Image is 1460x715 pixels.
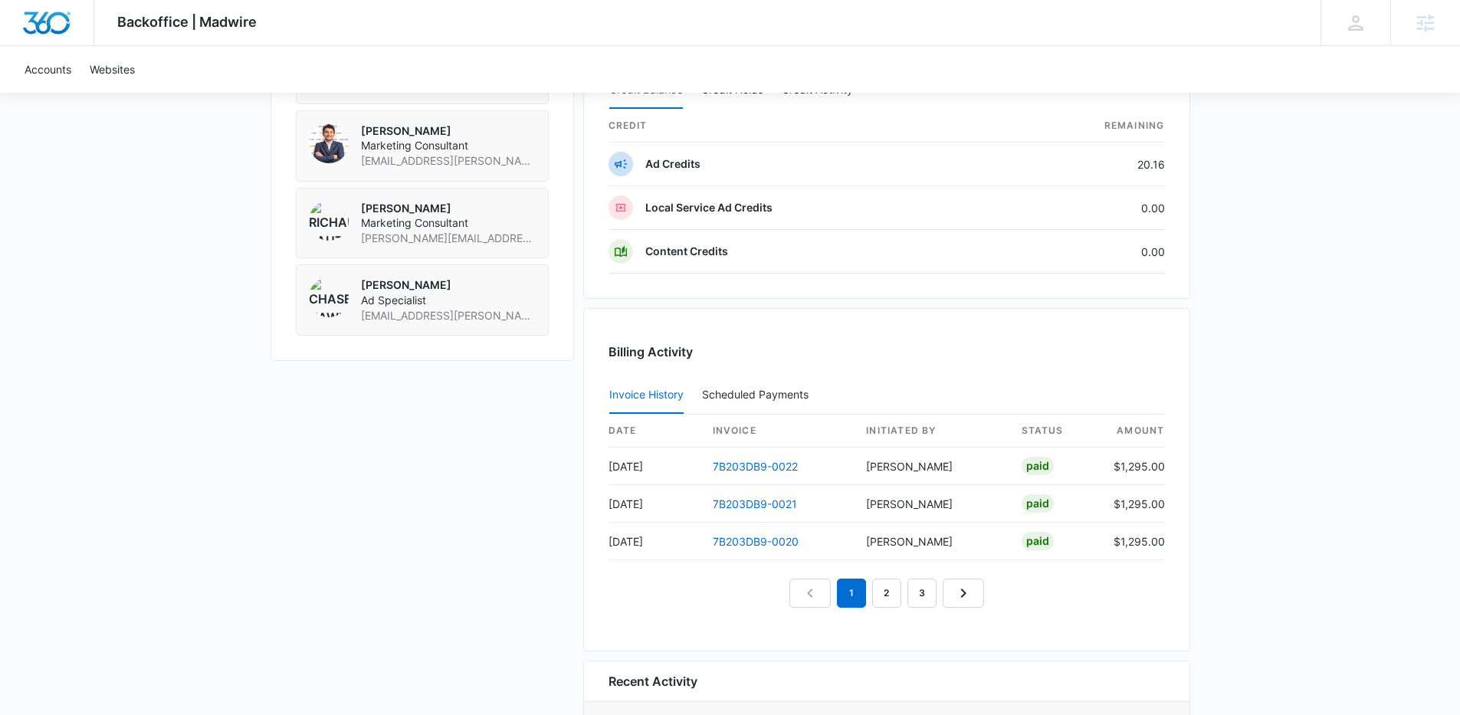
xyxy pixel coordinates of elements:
td: [PERSON_NAME] [854,485,1009,523]
a: Page 3 [907,579,937,608]
p: Content Credits [645,244,728,259]
span: Marketing Consultant [361,138,536,153]
span: Marketing Consultant [361,215,536,231]
td: [PERSON_NAME] [854,523,1009,560]
td: 0.00 [1002,230,1165,274]
p: [PERSON_NAME] [361,123,536,139]
a: Accounts [15,46,80,93]
th: date [609,415,700,448]
td: $1,295.00 [1101,448,1165,485]
td: $1,295.00 [1101,485,1165,523]
th: credit [609,110,1002,143]
button: Invoice History [609,377,684,414]
td: $1,295.00 [1101,523,1165,560]
th: amount [1101,415,1165,448]
img: Richard Sauter [309,201,349,241]
h3: Billing Activity [609,343,1165,361]
a: Page 2 [872,579,901,608]
p: Local Service Ad Credits [645,200,773,215]
th: Initiated By [854,415,1009,448]
p: [PERSON_NAME] [361,277,536,293]
img: Jordan Skolnick [309,123,349,163]
span: [EMAIL_ADDRESS][PERSON_NAME][DOMAIN_NAME] [361,308,536,323]
td: [DATE] [609,485,700,523]
div: Paid [1022,457,1054,475]
a: 7B203DB9-0021 [713,497,797,510]
div: Paid [1022,494,1054,513]
a: Next Page [943,579,984,608]
nav: Pagination [789,579,984,608]
span: [EMAIL_ADDRESS][PERSON_NAME][DOMAIN_NAME] [361,153,536,169]
a: Websites [80,46,144,93]
td: [PERSON_NAME] [854,448,1009,485]
td: 0.00 [1002,186,1165,230]
span: [PERSON_NAME][EMAIL_ADDRESS][PERSON_NAME][DOMAIN_NAME] [361,231,536,246]
td: [DATE] [609,523,700,560]
h6: Recent Activity [609,672,697,690]
p: Ad Credits [645,156,700,172]
td: [DATE] [609,448,700,485]
th: Remaining [1002,110,1165,143]
th: status [1009,415,1101,448]
div: Scheduled Payments [702,389,815,400]
em: 1 [837,579,866,608]
img: Chase Hawkinson [309,277,349,317]
span: Ad Specialist [361,293,536,308]
th: invoice [700,415,855,448]
a: 7B203DB9-0022 [713,460,798,473]
p: [PERSON_NAME] [361,201,536,216]
td: 20.16 [1002,143,1165,186]
div: Paid [1022,532,1054,550]
a: 7B203DB9-0020 [713,535,799,548]
span: Backoffice | Madwire [117,14,257,30]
